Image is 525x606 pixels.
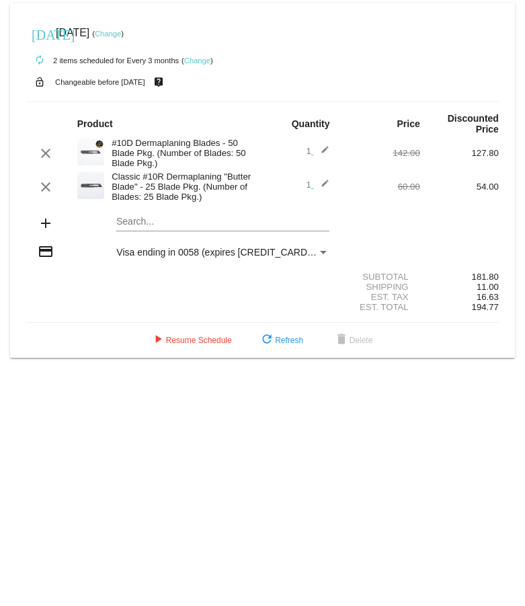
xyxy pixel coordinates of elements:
[105,172,262,202] div: Classic #10R Dermaplaning "Butter Blade" - 25 Blade Pkg. (Number of Blades: 25 Blade Pkg.)
[333,332,350,348] mat-icon: delete
[341,182,420,192] div: 60.00
[55,78,145,86] small: Changeable before [DATE]
[420,182,499,192] div: 54.00
[259,332,275,348] mat-icon: refresh
[323,328,384,352] button: Delete
[313,179,329,195] mat-icon: edit
[116,247,329,258] mat-select: Payment Method
[341,272,420,282] div: Subtotal
[38,145,54,161] mat-icon: clear
[105,138,262,168] div: #10D Dermaplaning Blades - 50 Blade Pkg. (Number of Blades: 50 Blade Pkg.)
[38,179,54,195] mat-icon: clear
[341,302,420,312] div: Est. Total
[32,26,48,42] mat-icon: [DATE]
[333,336,373,345] span: Delete
[248,328,314,352] button: Refresh
[420,272,499,282] div: 181.80
[139,328,243,352] button: Resume Schedule
[77,118,113,129] strong: Product
[448,113,499,135] strong: Discounted Price
[150,332,166,348] mat-icon: play_arrow
[477,282,499,292] span: 11.00
[181,56,213,65] small: ( )
[151,73,167,91] mat-icon: live_help
[292,118,330,129] strong: Quantity
[116,217,329,227] input: Search...
[341,282,420,292] div: Shipping
[397,118,420,129] strong: Price
[92,30,124,38] small: ( )
[477,292,499,302] span: 16.63
[341,148,420,158] div: 142.00
[472,302,499,312] span: 194.77
[341,292,420,302] div: Est. Tax
[306,146,329,156] span: 1
[420,148,499,158] div: 127.80
[38,215,54,231] mat-icon: add
[95,30,121,38] a: Change
[77,172,104,199] img: 58.png
[184,56,210,65] a: Change
[26,56,179,65] small: 2 items scheduled for Every 3 months
[32,73,48,91] mat-icon: lock_open
[116,247,341,258] span: Visa ending in 0058 (expires [CREDIT_CARD_DATA])
[259,336,303,345] span: Refresh
[150,336,232,345] span: Resume Schedule
[77,139,104,165] img: Cart-Images-32.png
[313,145,329,161] mat-icon: edit
[38,243,54,260] mat-icon: credit_card
[32,52,48,69] mat-icon: autorenew
[306,180,329,190] span: 1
